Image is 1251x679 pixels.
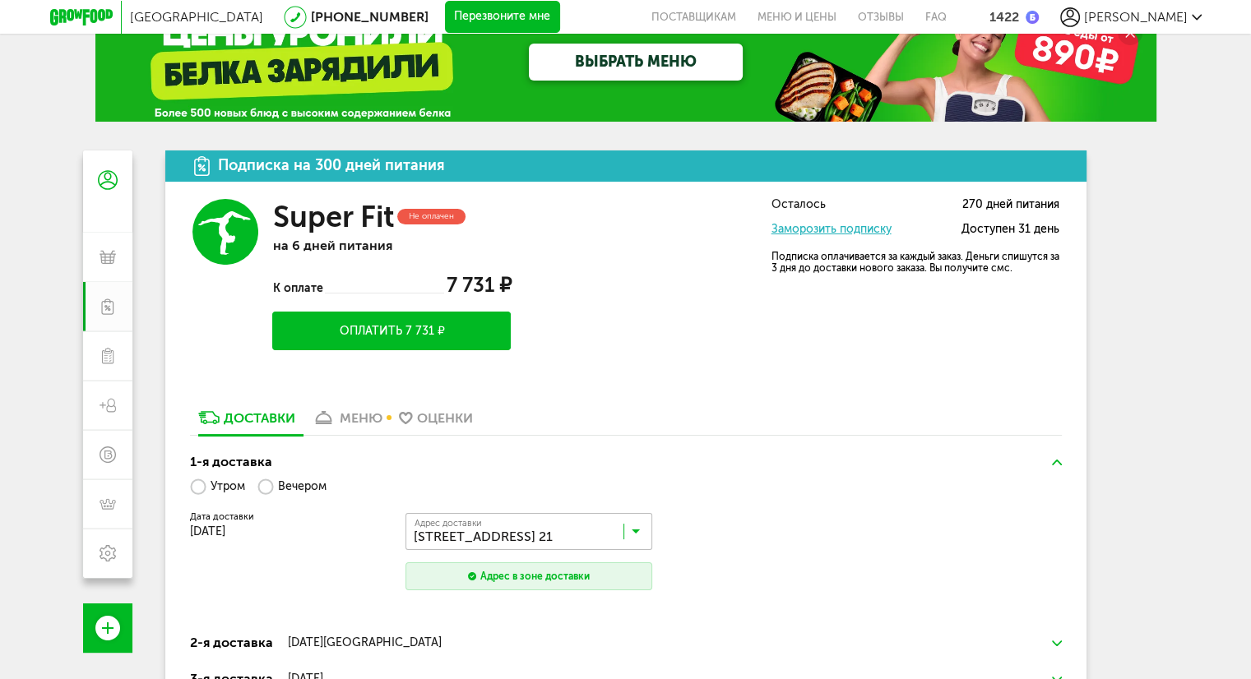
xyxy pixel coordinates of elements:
a: ВЫБРАТЬ МЕНЮ [529,44,743,81]
div: Оценки [417,410,473,426]
span: Осталось [771,199,826,211]
label: Вечером [257,472,327,501]
span: [DATE] [190,524,225,538]
a: [PHONE_NUMBER] [311,9,429,25]
img: arrow-up-green.5eb5f82.svg [1052,460,1062,465]
span: 270 дней питания [962,199,1059,211]
img: bonus_b.cdccf46.png [1026,11,1039,24]
span: Доступен 31 день [961,224,1059,236]
span: Адрес доставки [415,519,482,528]
span: [GEOGRAPHIC_DATA] [130,9,263,25]
p: Подписка оплачивается за каждый заказ. Деньги спишутся за 3 дня до доставки нового заказа. Вы пол... [771,251,1059,274]
h3: Super Fit [272,199,393,234]
a: Доставки [190,409,303,435]
span: К оплате [272,281,324,295]
div: 1422 [989,9,1019,25]
img: icon.da23462.svg [194,156,211,176]
div: меню [340,410,382,426]
label: Дата доставки [190,513,387,521]
a: Заморозить подписку [771,222,892,236]
div: [DATE][GEOGRAPHIC_DATA] [287,636,441,649]
label: Утром [190,472,245,501]
p: на 6 дней питания [272,238,511,253]
div: Подписка на 300 дней питания [218,158,445,173]
img: arrow-down-green.fb8ae4f.svg [1052,640,1062,646]
div: Адрес в зоне доставки [480,569,590,584]
div: 2-я доставка [190,633,273,653]
div: 1-я доставка [190,452,272,472]
div: Доставки [224,410,295,426]
a: Оценки [391,409,481,435]
button: Перезвоните мне [445,1,560,34]
button: Оплатить 7 731 ₽ [272,312,511,350]
span: 7 731 ₽ [446,273,511,297]
span: [PERSON_NAME] [1084,9,1188,25]
div: Не оплачен [397,209,466,224]
a: меню [303,409,391,435]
